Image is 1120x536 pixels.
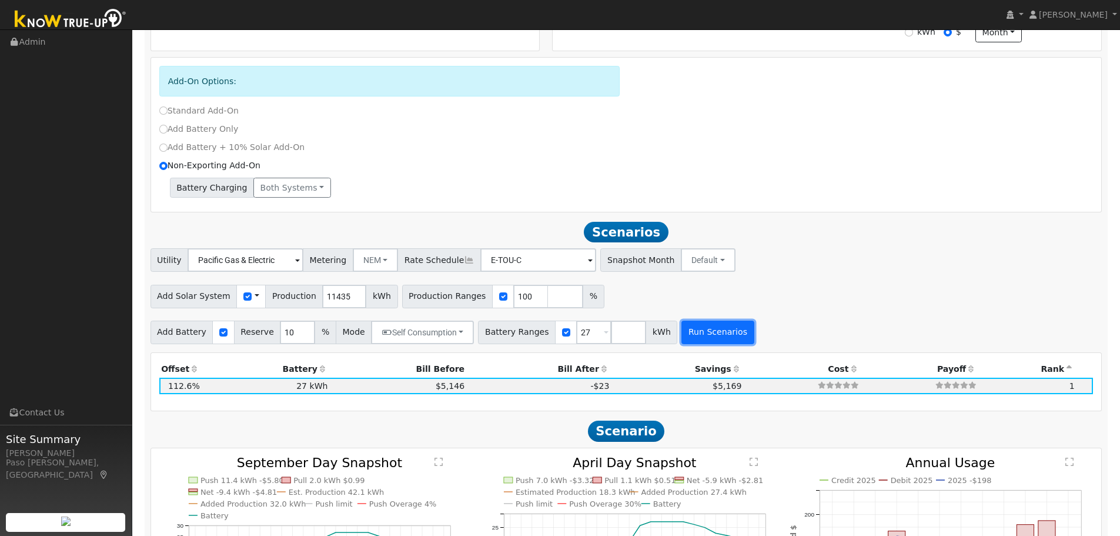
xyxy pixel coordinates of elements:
[584,222,668,243] span: Scenarios
[315,321,336,344] span: %
[9,6,132,33] img: Know True-Up
[905,28,913,36] input: kWh
[1069,381,1075,391] span: 1
[570,500,642,508] text: Push Overage 30%
[402,285,493,308] span: Production Ranges
[253,178,331,198] button: Both systems
[600,248,681,272] span: Snapshot Month
[188,248,303,272] input: Select a Utility
[1065,457,1074,467] text: 
[335,531,337,534] circle: onclick=""
[590,381,609,391] span: -$23
[202,378,330,394] td: 27 kWh
[170,178,254,198] span: Battery Charging
[641,488,747,497] text: Added Production 27.4 kWh
[200,488,277,497] text: Net -9.4 kWh -$4.81
[200,500,306,508] text: Added Production 32.0 kWh
[293,476,365,485] text: Pull 2.0 kWh $0.99
[330,361,467,378] th: Bill Before
[588,421,665,442] span: Scenario
[159,361,202,378] th: Offset
[492,524,499,531] text: 25
[831,476,876,485] text: Credit 2025
[516,500,553,508] text: Push limit
[397,248,481,272] span: Rate Schedule
[828,364,848,374] span: Cost
[956,26,961,38] label: $
[681,248,735,272] button: Default
[605,476,676,485] text: Pull 1.1 kWh $0.51
[159,123,239,135] label: Add Battery Only
[237,455,403,470] text: September Day Snapshot
[159,159,260,172] label: Non-Exporting Add-On
[948,476,992,485] text: 2025 -$198
[369,500,437,508] text: Push Overage 4%
[715,532,717,534] circle: onclick=""
[653,500,681,508] text: Battery
[353,248,399,272] button: NEM
[159,125,168,133] input: Add Battery Only
[200,511,229,520] text: Battery
[159,106,168,115] input: Standard Add-On
[151,285,238,308] span: Add Solar System
[315,500,352,508] text: Push limit
[704,527,707,529] circle: onclick=""
[336,321,372,344] span: Mode
[168,381,200,391] span: 112.6%
[480,248,596,272] input: Select a Rate Schedule
[713,381,741,391] span: $5,169
[937,364,966,374] span: Payoff
[371,321,474,344] button: Self Consumption
[646,321,677,344] span: kWh
[906,455,995,470] text: Annual Usage
[478,321,556,344] span: Battery Ranges
[639,524,641,527] circle: onclick=""
[367,531,369,534] circle: onclick=""
[975,23,1022,43] button: month
[1039,10,1108,19] span: [PERSON_NAME]
[687,476,764,485] text: Net -5.9 kWh -$2.81
[750,457,758,467] text: 
[6,447,126,460] div: [PERSON_NAME]
[436,381,464,391] span: $5,146
[366,285,397,308] span: kWh
[159,162,168,170] input: Non-Exporting Add-On
[61,517,71,526] img: retrieve
[516,488,636,497] text: Estimated Production 18.3 kWh
[159,141,305,154] label: Add Battery + 10% Solar Add-On
[681,321,754,344] button: Run Scenarios
[151,248,189,272] span: Utility
[467,361,611,378] th: Bill After
[891,476,933,485] text: Debit 2025
[1041,364,1064,374] span: Rank
[804,511,814,518] text: 200
[200,476,284,485] text: Push 11.4 kWh -$5.80
[671,521,674,523] circle: onclick=""
[516,476,594,485] text: Push 7.0 kWh -$3.32
[356,531,359,534] circle: onclick=""
[573,455,697,470] text: April Day Snapshot
[202,361,330,378] th: Battery
[6,431,126,447] span: Site Summary
[345,531,347,534] circle: onclick=""
[434,457,443,467] text: 
[661,521,663,523] circle: onclick=""
[151,321,213,344] span: Add Battery
[6,457,126,481] div: Paso [PERSON_NAME], [GEOGRAPHIC_DATA]
[159,66,620,96] div: Add-On Options:
[265,285,323,308] span: Production
[583,285,604,308] span: %
[303,248,353,272] span: Metering
[289,488,385,497] text: Est. Production 42.1 kWh
[99,470,109,480] a: Map
[693,523,696,525] circle: onclick=""
[159,144,168,152] input: Add Battery + 10% Solar Add-On
[159,105,239,117] label: Standard Add-On
[234,321,281,344] span: Reserve
[177,522,184,529] text: 30
[650,521,653,523] circle: onclick=""
[695,364,731,374] span: Savings
[683,521,685,523] circle: onclick=""
[944,28,952,36] input: $
[917,26,935,38] label: kWh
